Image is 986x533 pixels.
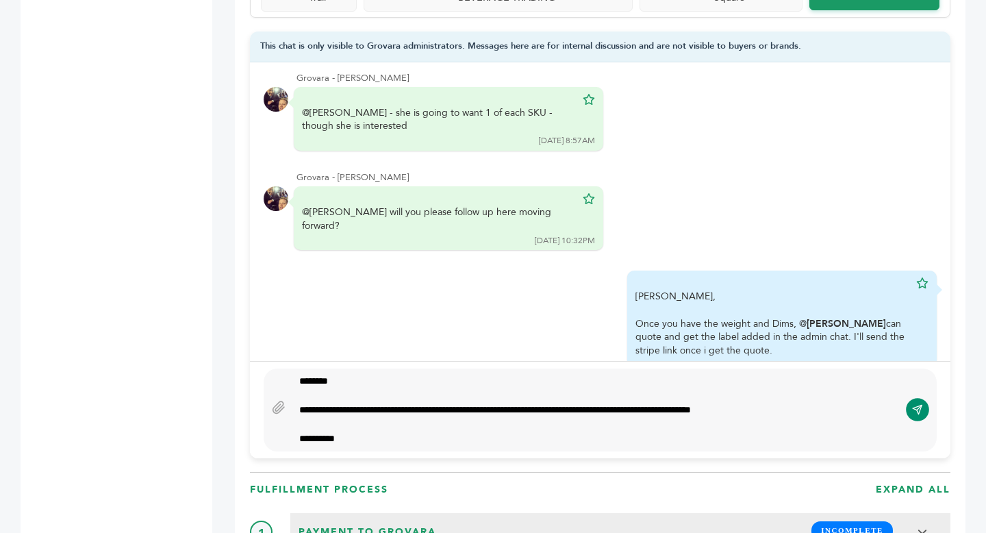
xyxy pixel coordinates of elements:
div: @[PERSON_NAME] - she is going to want 1 of each SKU - though she is interested [302,106,576,133]
h3: EXPAND ALL [876,483,950,497]
span: nce you have the weight and Dims, @ can quote and get the label added in the admin chat. I'll sen... [635,317,905,357]
div: @[PERSON_NAME] will you please follow up here moving forward? [302,206,576,232]
b: [PERSON_NAME] [807,317,886,330]
div: [PERSON_NAME], [635,290,909,384]
div: O [635,317,909,358]
div: This chat is only visible to Grovara administrators. Messages here are for internal discussion an... [250,32,950,62]
div: [DATE] 10:32PM [535,235,595,247]
div: [DATE] 8:57AM [539,135,595,147]
div: Grovara - [PERSON_NAME] [296,72,937,84]
div: Grovara - [PERSON_NAME] [296,171,937,184]
h3: FULFILLMENT PROCESS [250,483,388,497]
